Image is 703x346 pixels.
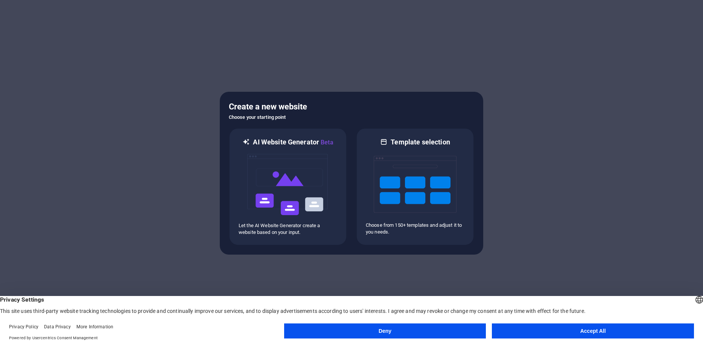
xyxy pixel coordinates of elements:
span: Beta [319,139,333,146]
h6: AI Website Generator [253,138,333,147]
h6: Template selection [391,138,450,147]
h5: Create a new website [229,101,474,113]
h6: Choose your starting point [229,113,474,122]
p: Choose from 150+ templates and adjust it to you needs. [366,222,464,235]
div: Template selectionChoose from 150+ templates and adjust it to you needs. [356,128,474,246]
div: AI Website GeneratorBetaaiLet the AI Website Generator create a website based on your input. [229,128,347,246]
p: Let the AI Website Generator create a website based on your input. [239,222,337,236]
img: ai [247,147,329,222]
